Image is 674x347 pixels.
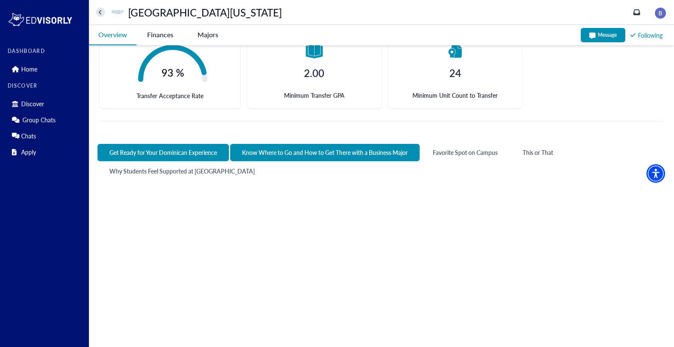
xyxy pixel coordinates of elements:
button: Overview [89,25,136,45]
span: Minimum Transfer GPA [284,91,345,100]
button: Majors [184,25,231,44]
div: Discover [8,97,84,110]
p: Discover [21,100,44,107]
button: Favorite Spot on Campus [421,144,510,161]
button: Know Where to Go and How to Get There with a Business Major [230,144,420,161]
img: image [655,8,666,19]
p: [GEOGRAPHIC_DATA][US_STATE] [128,8,282,17]
span: 93 % [138,66,207,80]
p: Group Chats [22,116,56,124]
p: Chats [21,132,36,140]
a: inbox [633,9,640,16]
div: Following [630,31,663,40]
div: Group Chats [8,113,84,127]
div: Apply [8,145,84,159]
button: This or That [511,144,565,161]
span: Transfer Acceptance Rate [136,91,203,100]
span: Minimum Unit Count to Transfer [412,91,498,100]
button: Why Students Feel Supported at [GEOGRAPHIC_DATA] [97,162,267,180]
label: DASHBOARD [8,48,84,54]
p: Apply [21,149,36,156]
div: Accessibility Menu [646,164,665,183]
img: logo [8,11,73,28]
h4: 24 [449,67,461,79]
div: Home [8,62,84,76]
label: DISCOVER [8,83,84,89]
h4: 2.00 [304,67,324,79]
img: universityName [111,6,124,19]
button: Message [581,28,625,42]
button: Get Ready for Your Dominican Experience [97,144,229,161]
button: home [96,8,105,17]
div: Chats [8,129,84,143]
p: Home [21,66,37,73]
button: Finances [136,25,184,44]
button: Following [629,30,663,41]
